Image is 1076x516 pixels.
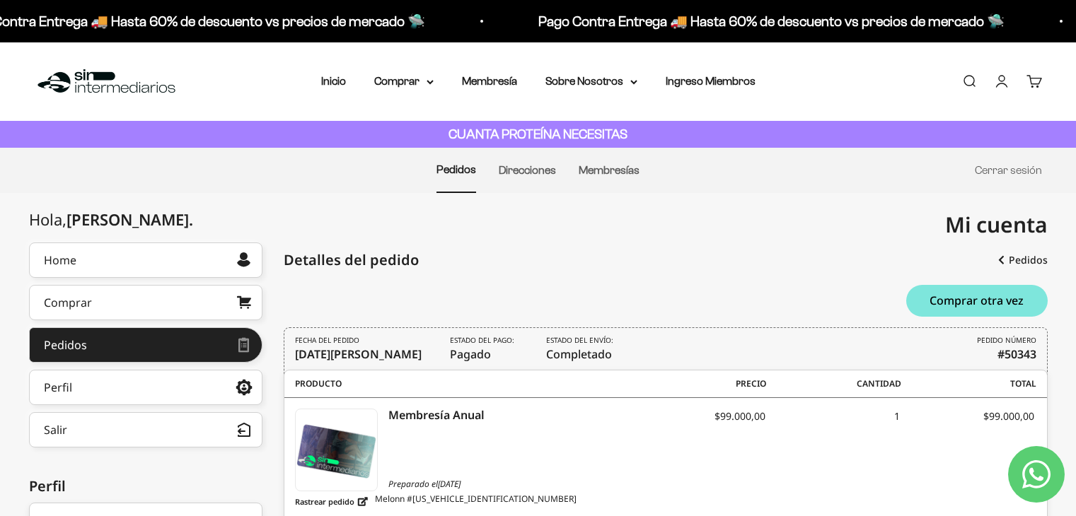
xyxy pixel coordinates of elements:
[945,210,1048,239] span: Mi cuenta
[438,478,461,490] time: [DATE]
[296,409,377,491] img: Membresía Anual
[44,254,76,266] div: Home
[977,335,1036,346] i: PEDIDO NÚMERO
[538,10,1005,33] p: Pago Contra Entrega 🚚 Hasta 60% de descuento vs precios de mercado 🛸
[29,242,262,278] a: Home
[29,412,262,447] button: Salir
[29,327,262,363] a: Pedidos
[29,476,262,497] div: Perfil
[997,346,1036,363] b: #50343
[44,297,92,308] div: Comprar
[900,409,1034,437] div: $99.000,00
[901,377,1036,390] span: Total
[321,75,346,87] a: Inicio
[295,409,378,491] a: Membresía Anual
[295,493,368,510] a: Rastrear pedido
[975,164,1042,176] a: Cerrar sesión
[462,75,517,87] a: Membresía
[766,377,901,390] span: Cantidad
[295,478,631,491] span: Preparado el
[295,346,422,362] time: [DATE][PERSON_NAME]
[29,285,262,320] a: Comprar
[450,335,514,346] i: Estado del pago:
[374,72,434,90] summary: Comprar
[375,493,577,510] span: Melonn #[US_VEHICLE_IDENTIFICATION_NUMBER]
[998,247,1048,273] a: Pedidos
[436,163,476,175] a: Pedidos
[44,339,87,351] div: Pedidos
[499,164,556,176] a: Direcciones
[546,335,613,346] i: Estado del envío:
[449,127,627,141] strong: CUANTA PROTEÍNA NECESITAS
[632,377,767,390] span: Precio
[765,409,900,437] div: 1
[295,335,359,346] i: FECHA DEL PEDIDO
[29,211,193,228] div: Hola,
[284,250,419,271] div: Detalles del pedido
[388,409,630,421] a: Membresía Anual
[930,295,1024,306] span: Comprar otra vez
[189,209,193,230] span: .
[450,335,518,363] span: Pagado
[44,424,67,435] div: Salir
[546,335,617,363] span: Completado
[715,409,765,423] span: $99.000,00
[29,370,262,405] a: Perfil
[579,164,640,176] a: Membresías
[545,72,637,90] summary: Sobre Nosotros
[666,75,756,87] a: Ingreso Miembros
[906,285,1048,317] button: Comprar otra vez
[44,382,72,393] div: Perfil
[66,209,193,230] span: [PERSON_NAME]
[295,377,632,390] span: Producto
